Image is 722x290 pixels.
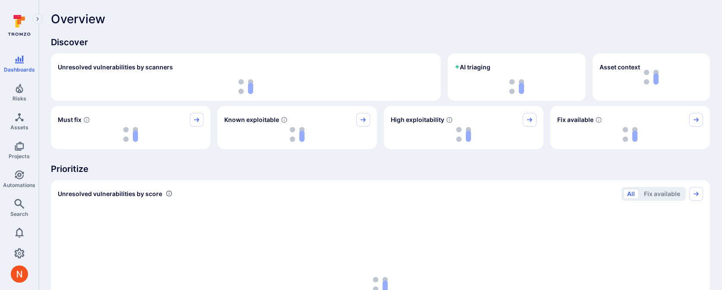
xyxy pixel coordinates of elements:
button: All [623,189,639,199]
button: Fix available [640,189,684,199]
div: Known exploitable [217,106,377,149]
h2: AI triaging [455,63,490,72]
i: Expand navigation menu [35,16,41,23]
svg: Vulnerabilities with fix available [595,116,602,123]
img: Loading... [509,79,524,94]
span: Risks [13,95,26,102]
span: Prioritize [51,163,710,175]
div: Must fix [51,106,210,149]
span: Assets [10,124,28,131]
span: Search [10,211,28,217]
span: Projects [9,153,30,159]
svg: Confirmed exploitable by KEV [281,116,288,123]
div: loading spinner [455,79,579,94]
img: ACg8ocIprwjrgDQnDsNSk9Ghn5p5-B8DpAKWoJ5Gi9syOE4K59tr4Q=s96-c [11,265,28,283]
div: High exploitability [384,106,543,149]
svg: Risk score >=40 , missed SLA [83,116,90,123]
div: loading spinner [391,127,537,142]
div: Fix available [550,106,710,149]
img: Loading... [290,127,304,142]
span: Discover [51,36,710,48]
div: loading spinner [58,79,434,94]
div: Neeren Patki [11,265,28,283]
span: Known exploitable [224,115,279,124]
span: Dashboards [4,66,35,73]
span: Unresolved vulnerabilities by score [58,190,162,198]
span: Must fix [58,115,82,124]
img: Loading... [623,127,637,142]
div: loading spinner [557,127,703,142]
span: High exploitability [391,115,444,124]
span: Overview [51,12,105,26]
div: loading spinner [224,127,370,142]
h2: Unresolved vulnerabilities by scanners [58,63,173,72]
span: Automations [3,182,35,188]
img: Loading... [239,79,253,94]
img: Loading... [456,127,471,142]
div: Number of vulnerabilities in status 'Open' 'Triaged' and 'In process' grouped by score [166,189,173,198]
button: Expand navigation menu [32,14,43,24]
img: Loading... [123,127,138,142]
svg: EPSS score ≥ 0.7 [446,116,453,123]
div: loading spinner [58,127,204,142]
span: Asset context [600,63,640,72]
span: Fix available [557,115,593,124]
